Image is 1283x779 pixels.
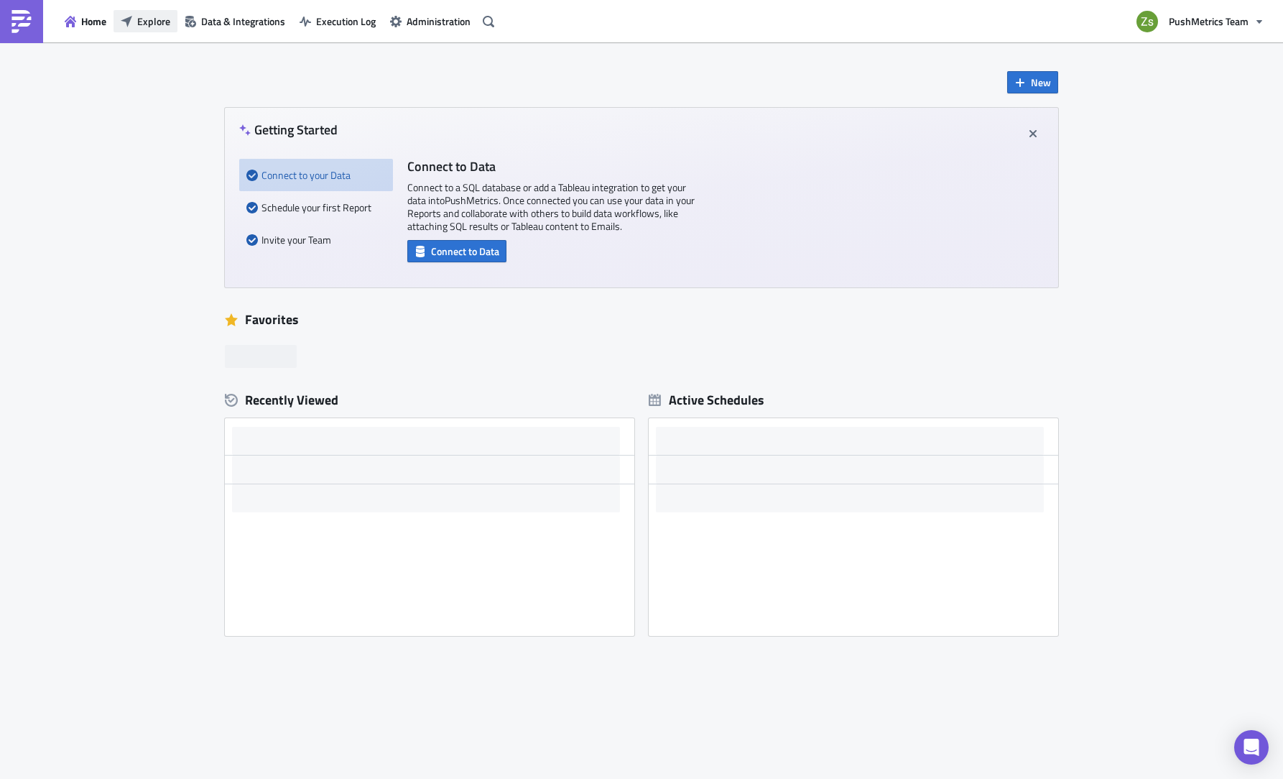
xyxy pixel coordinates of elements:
img: PushMetrics [10,10,33,33]
div: Connect to your Data [246,159,386,191]
h4: Connect to Data [407,159,695,174]
span: Data & Integrations [201,14,285,29]
span: Explore [137,14,170,29]
button: Home [57,10,114,32]
div: Schedule your first Report [246,191,386,223]
h4: Getting Started [239,122,338,137]
div: Recently Viewed [225,389,634,411]
span: Home [81,14,106,29]
div: Active Schedules [649,392,764,408]
div: Open Intercom Messenger [1234,730,1269,765]
button: Explore [114,10,177,32]
span: New [1031,75,1051,90]
button: Administration [383,10,478,32]
span: Connect to Data [431,244,499,259]
span: Administration [407,14,471,29]
div: Invite your Team [246,223,386,256]
span: PushMetrics Team [1169,14,1249,29]
a: Connect to Data [407,242,506,257]
button: Data & Integrations [177,10,292,32]
span: Execution Log [316,14,376,29]
button: Connect to Data [407,240,506,262]
div: Favorites [225,309,1058,331]
button: Execution Log [292,10,383,32]
button: PushMetrics Team [1128,6,1272,37]
button: New [1007,71,1058,93]
img: Avatar [1135,9,1159,34]
p: Connect to a SQL database or add a Tableau integration to get your data into PushMetrics . Once c... [407,181,695,233]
